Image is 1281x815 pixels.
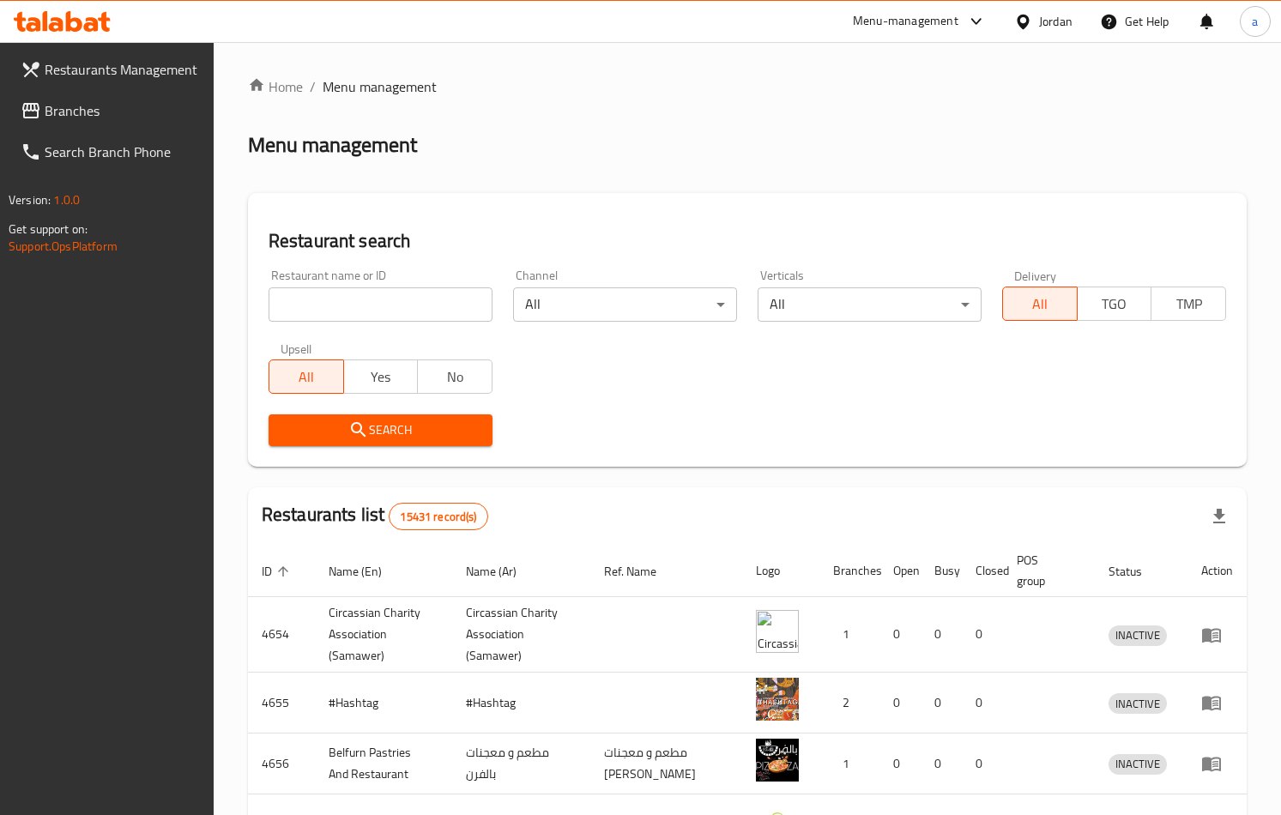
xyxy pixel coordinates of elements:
[248,597,315,673] td: 4654
[281,342,312,354] label: Upsell
[248,673,315,733] td: 4655
[269,414,492,446] button: Search
[962,733,1003,794] td: 0
[248,733,315,794] td: 4656
[879,597,921,673] td: 0
[1109,694,1167,714] span: INACTIVE
[604,561,679,582] span: Ref. Name
[1201,753,1233,774] div: Menu
[1039,12,1073,31] div: Jordan
[323,76,437,97] span: Menu management
[248,76,1247,97] nav: breadcrumb
[819,673,879,733] td: 2
[310,76,316,97] li: /
[390,509,486,525] span: 15431 record(s)
[452,733,590,794] td: مطعم و معجنات بالفرن
[466,561,539,582] span: Name (Ar)
[879,673,921,733] td: 0
[962,597,1003,673] td: 0
[425,365,486,389] span: No
[1199,496,1240,537] div: Export file
[315,733,453,794] td: Belfurn Pastries And Restaurant
[742,545,819,597] th: Logo
[315,673,453,733] td: #Hashtag
[269,228,1226,254] h2: Restaurant search
[9,235,118,257] a: Support.OpsPlatform
[819,597,879,673] td: 1
[921,545,962,597] th: Busy
[282,420,479,441] span: Search
[315,597,453,673] td: ​Circassian ​Charity ​Association​ (Samawer)
[1201,692,1233,713] div: Menu
[45,142,200,162] span: Search Branch Phone
[7,49,214,90] a: Restaurants Management
[819,733,879,794] td: 1
[1077,287,1152,321] button: TGO
[53,189,80,211] span: 1.0.0
[262,502,488,530] h2: Restaurants list
[756,610,799,653] img: ​Circassian ​Charity ​Association​ (Samawer)
[1187,545,1247,597] th: Action
[1109,754,1167,774] span: INACTIVE
[7,131,214,172] a: Search Branch Phone
[921,733,962,794] td: 0
[269,287,492,322] input: Search for restaurant name or ID..
[879,733,921,794] td: 0
[276,365,337,389] span: All
[853,11,958,32] div: Menu-management
[9,218,88,240] span: Get support on:
[351,365,412,389] span: Yes
[248,131,417,159] h2: Menu management
[1017,550,1074,591] span: POS group
[417,359,492,394] button: No
[962,545,1003,597] th: Closed
[1109,625,1167,646] div: INACTIVE
[1109,561,1164,582] span: Status
[758,287,982,322] div: All
[1158,292,1219,317] span: TMP
[389,503,487,530] div: Total records count
[1109,754,1167,775] div: INACTIVE
[1085,292,1145,317] span: TGO
[9,189,51,211] span: Version:
[452,673,590,733] td: #Hashtag
[879,545,921,597] th: Open
[1252,12,1258,31] span: a
[269,359,344,394] button: All
[921,597,962,673] td: 0
[819,545,879,597] th: Branches
[1014,269,1057,281] label: Delivery
[962,673,1003,733] td: 0
[343,359,419,394] button: Yes
[329,561,404,582] span: Name (En)
[248,76,303,97] a: Home
[262,561,294,582] span: ID
[921,673,962,733] td: 0
[1002,287,1078,321] button: All
[45,59,200,80] span: Restaurants Management
[590,733,742,794] td: مطعم و معجنات [PERSON_NAME]
[45,100,200,121] span: Branches
[452,597,590,673] td: ​Circassian ​Charity ​Association​ (Samawer)
[756,678,799,721] img: #Hashtag
[1151,287,1226,321] button: TMP
[756,739,799,782] img: Belfurn Pastries And Restaurant
[7,90,214,131] a: Branches
[1109,625,1167,645] span: INACTIVE
[513,287,737,322] div: All
[1109,693,1167,714] div: INACTIVE
[1201,625,1233,645] div: Menu
[1010,292,1071,317] span: All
